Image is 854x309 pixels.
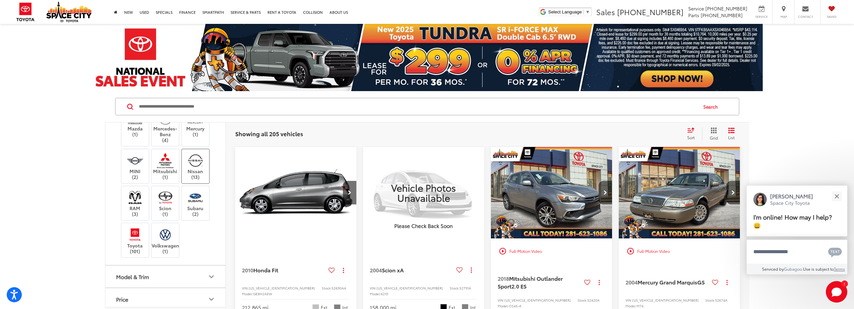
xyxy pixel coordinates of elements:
[152,153,179,180] label: Mitsubishi (1)
[844,282,845,285] span: 1
[116,296,128,302] div: Price
[156,190,174,205] img: Space City Toyota in Humble, TX)
[747,186,847,274] div: Close[PERSON_NAME]Space City ToyotaI'm online! How may I help? 😀Type your messageChat with SMSSen...
[776,14,791,19] span: Map
[687,134,695,140] span: Sort
[625,278,638,286] span: 2004
[688,12,699,18] span: Parts
[242,266,253,274] span: 2010
[702,127,723,141] button: Grid View
[715,298,727,303] span: 52674A
[332,285,346,291] span: 52690AA
[504,298,571,303] span: [US_VEHICLE_IDENTIFICATION_NUMBER]
[242,285,249,291] span: VIN:
[235,147,357,238] div: 2010 Honda Fit Base 0
[92,24,763,91] img: 2025 Tundra
[728,134,735,140] span: List
[599,181,612,204] button: Next image
[152,227,179,254] label: Volkswagen (1)
[498,274,563,289] span: Mitsubishi Outlander Sport
[826,281,847,303] button: Toggle Chat Window
[625,278,710,286] a: 2004Mercury Grand MarquisGS
[726,181,740,204] button: Next image
[701,12,743,18] span: [PHONE_NUMBER]
[363,147,484,238] img: Vehicle Photos Unavailable Please Check Back Soon
[253,291,272,296] span: GE8H2AEW
[511,282,526,290] span: 2.0 ES
[586,9,590,14] span: ▼
[343,268,344,273] span: dropdown dots
[116,273,149,280] div: Model & Trim
[207,295,215,303] div: Price
[509,303,521,308] span: OS45-A
[830,189,844,203] button: Close
[625,298,632,303] span: VIN:
[577,298,587,303] span: Stock:
[363,147,484,238] a: VIEW_DETAILS
[370,266,454,274] a: 2004Scion xA
[156,153,174,168] img: Space City Toyota in Humble, TX)
[182,110,209,137] label: Mercury (1)
[126,227,144,242] img: Space City Toyota in Humble, TX)
[235,147,357,239] img: 2010 Honda Fit Base FWD
[697,278,705,286] span: GS
[126,190,144,205] img: Space City Toyota in Humble, TX)
[382,266,404,274] span: Scion xA
[235,129,303,138] span: Showing all 205 vehicles
[798,14,813,19] span: Contact
[491,147,613,238] a: 2018 Mitsubishi Outlander Sport 2.0 ES 4x22018 Mitsubishi Outlander Sport 2.0 ES 4x22018 Mitsubis...
[322,285,332,291] span: Stock:
[697,98,727,115] button: Search
[46,1,92,22] img: Space City Toyota
[834,266,845,272] a: Terms
[126,153,144,168] img: Space City Toyota in Humble, TX)
[121,190,149,217] label: RAM (3)
[599,280,600,285] span: dropdown dots
[242,291,253,296] span: Model:
[625,303,637,308] span: Model:
[587,298,600,303] span: 52420A
[705,298,715,303] span: Stock:
[186,190,205,205] img: Space City Toyota in Humble, TX)
[548,9,582,14] span: Select Language
[186,153,205,168] img: Space City Toyota in Humble, TX)
[370,291,381,296] span: Model:
[770,200,813,206] p: Space City Toyota
[753,213,832,230] span: I'm online! How may I help? 😀
[381,291,388,296] span: 6210
[705,5,747,12] span: [PHONE_NUMBER]
[182,153,209,180] label: Nissan (13)
[253,266,278,274] span: Honda Fit
[826,244,844,259] button: Chat with SMS
[249,285,315,291] span: [US_VEHICLE_IDENTIFICATION_NUMBER]
[803,266,834,272] span: Use is subject to
[370,285,376,291] span: VIN:
[235,147,357,238] a: 2010 Honda Fit Base FWD2010 Honda Fit Base FWD2010 Honda Fit Base FWD2010 Honda Fit Base FWD
[498,274,509,282] span: 2018
[784,266,803,272] a: Gubagoo.
[618,147,741,239] img: 2004 Mercury Grand Marquis GS FWD
[762,266,784,272] span: Serviced by
[121,153,149,180] label: MINI (2)
[754,14,769,19] span: Service
[617,6,684,17] span: [PHONE_NUMBER]
[618,147,741,238] div: 2004 Mercury Grand Marquis GS 0
[828,247,842,258] svg: Text
[688,5,704,12] span: Service
[826,281,847,303] svg: Start Chat
[105,266,226,287] button: Model & TrimModel & Trim
[824,14,839,19] span: Saved
[618,147,741,238] a: 2004 Mercury Grand Marquis GS FWD2004 Mercury Grand Marquis GS FWD2004 Mercury Grand Marquis GS F...
[376,285,443,291] span: [US_VEHICLE_IDENTIFICATION_NUMBER]
[498,303,509,308] span: Model:
[710,135,718,141] span: Grid
[721,276,733,288] button: Actions
[498,275,582,290] a: 2018Mitsubishi Outlander Sport2.0 ES
[138,99,697,115] input: Search by Make, Model, or Keyword
[638,278,697,286] span: Mercury Grand Marquis
[182,190,209,217] label: Subaru (2)
[491,147,613,238] div: 2018 Mitsubishi Outlander Sport 2.0 ES 0
[242,266,326,274] a: 2010Honda Fit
